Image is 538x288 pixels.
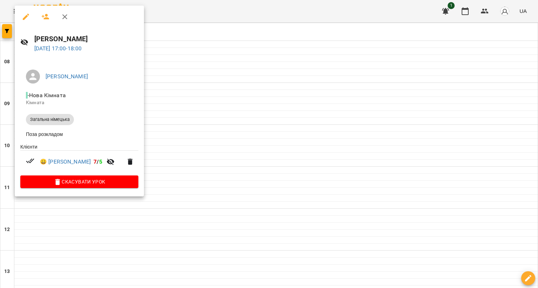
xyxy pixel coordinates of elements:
[20,175,138,188] button: Скасувати Урок
[34,34,139,44] h6: [PERSON_NAME]
[26,116,74,123] span: Загальна німецька
[94,158,102,165] b: /
[26,92,67,99] span: - Нова Кімната
[20,143,138,176] ul: Клієнти
[26,99,133,106] p: Кімната
[26,178,133,186] span: Скасувати Урок
[94,158,97,165] span: 7
[26,157,34,165] svg: Візит сплачено
[46,73,88,80] a: [PERSON_NAME]
[20,128,138,141] li: Поза розкладом
[40,158,91,166] a: 😀 [PERSON_NAME]
[34,45,82,52] a: [DATE] 17:00-18:00
[99,158,102,165] span: 5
